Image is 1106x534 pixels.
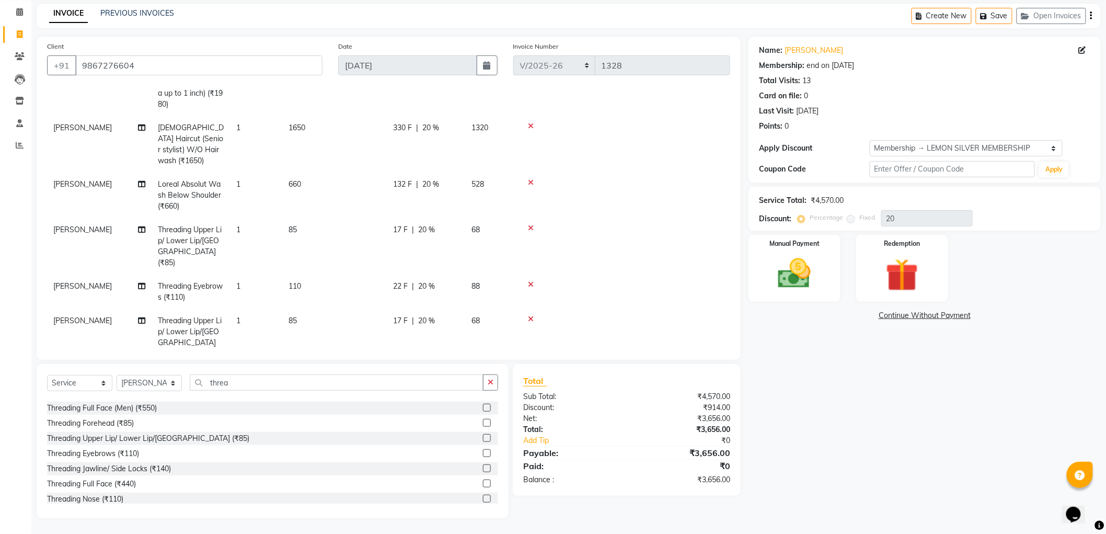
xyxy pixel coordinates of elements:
div: 0 [785,121,789,132]
span: [PERSON_NAME] [53,179,112,189]
span: 88 [471,281,480,291]
span: [PERSON_NAME] [53,316,112,325]
span: 660 [289,179,301,189]
input: Search or Scan [190,374,483,391]
div: Threading Full Face (₹440) [47,479,136,490]
div: ₹0 [646,435,739,446]
span: 1 [236,281,240,291]
img: _cash.svg [768,255,821,292]
div: Sub Total: [515,391,627,402]
div: Payable: [515,447,627,459]
span: 528 [471,179,484,189]
div: Discount: [759,213,791,224]
iframe: chat widget [1062,492,1096,524]
a: Continue Without Payment [751,310,1099,321]
div: ₹0 [627,460,738,472]
div: Total: [515,424,627,435]
div: Apply Discount [759,143,869,154]
span: | [412,224,414,235]
a: INVOICE [49,4,88,23]
button: Create New [912,8,972,24]
span: | [416,122,418,133]
span: 20 % [418,315,435,326]
div: ₹3,656.00 [627,474,738,485]
div: Threading Forehead (₹85) [47,418,134,429]
div: Service Total: [759,195,807,206]
span: 85 [289,225,297,234]
label: Fixed [859,213,875,222]
div: ₹3,656.00 [627,424,738,435]
a: [PERSON_NAME] [785,45,843,56]
span: 132 F [393,179,412,190]
div: Membership: [759,60,804,71]
span: 1 [236,225,240,234]
span: Loreal Absolut Wash Below Shoulder (₹660) [158,179,221,211]
div: Total Visits: [759,75,800,86]
div: ₹4,570.00 [811,195,844,206]
span: [PERSON_NAME] [53,281,112,291]
span: 68 [471,225,480,234]
button: +91 [47,55,76,75]
span: 68 [471,316,480,325]
span: [DEMOGRAPHIC_DATA] Haircut (Senior stylist) W/O Hair wash (₹1650) [158,123,224,165]
span: 20 % [422,179,439,190]
button: Apply [1039,162,1069,177]
label: Redemption [884,239,920,248]
div: end on [DATE] [807,60,854,71]
span: 85 [289,316,297,325]
div: Points: [759,121,782,132]
label: Date [338,42,352,51]
div: Threading Jawline/ Side Locks (₹140) [47,463,171,474]
span: 17 F [393,315,408,326]
div: 13 [802,75,811,86]
span: 1 [236,123,240,132]
div: ₹914.00 [627,402,738,413]
div: Card on file: [759,90,802,101]
span: 20 % [422,122,439,133]
span: 1320 [471,123,488,132]
span: 330 F [393,122,412,133]
a: PREVIOUS INVOICES [100,8,174,18]
span: 110 [289,281,301,291]
div: Balance : [515,474,627,485]
input: Enter Offer / Coupon Code [870,161,1035,177]
div: 0 [804,90,808,101]
label: Client [47,42,64,51]
label: Invoice Number [513,42,559,51]
span: Threading Upper Lip/ Lower Lip/[GEOGRAPHIC_DATA] (₹85) [158,225,222,267]
div: Name: [759,45,782,56]
span: Root touch up (Inoa up to 1 inch) (₹1980) [158,77,223,109]
span: 1650 [289,123,305,132]
img: _gift.svg [875,255,929,296]
span: 17 F [393,224,408,235]
div: Net: [515,413,627,424]
span: Total [523,376,547,387]
input: Search by Name/Mobile/Email/Code [75,55,322,75]
span: Threading Upper Lip/ Lower Lip/[GEOGRAPHIC_DATA] (₹85) [158,316,222,358]
div: Threading Eyebrows (₹110) [47,448,139,459]
span: | [412,315,414,326]
span: [PERSON_NAME] [53,225,112,234]
span: [PERSON_NAME] [53,123,112,132]
span: 1 [236,316,240,325]
div: [DATE] [796,106,819,117]
label: Manual Payment [769,239,820,248]
div: Coupon Code [759,164,869,175]
div: Threading Upper Lip/ Lower Lip/[GEOGRAPHIC_DATA] (₹85) [47,433,249,444]
div: ₹3,656.00 [627,413,738,424]
button: Open Invoices [1017,8,1086,24]
div: ₹3,656.00 [627,447,738,459]
span: | [416,179,418,190]
div: Threading Nose (₹110) [47,494,123,505]
div: ₹4,570.00 [627,391,738,402]
div: Paid: [515,460,627,472]
label: Percentage [810,213,843,222]
span: 20 % [418,224,435,235]
span: Threading Eyebrows (₹110) [158,281,223,302]
div: Discount: [515,402,627,413]
span: | [412,281,414,292]
span: 1 [236,179,240,189]
div: Threading Full Face (Men) (₹550) [47,403,157,414]
span: 20 % [418,281,435,292]
button: Save [976,8,1012,24]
